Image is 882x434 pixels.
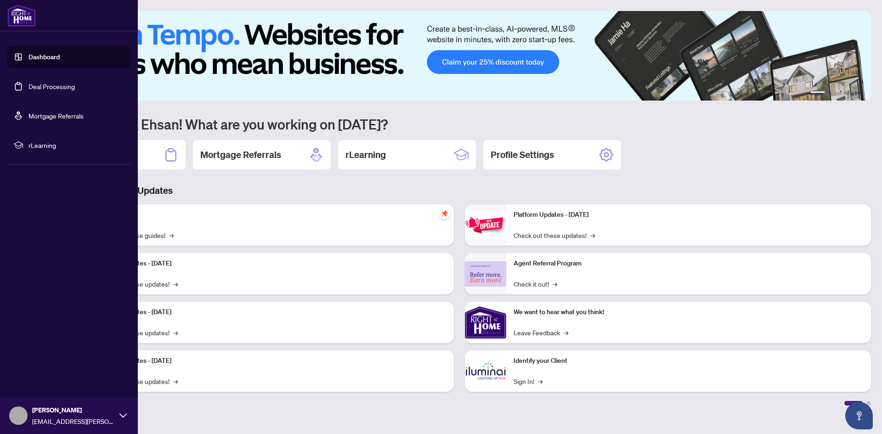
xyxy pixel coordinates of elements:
[514,230,595,240] a: Check out these updates!→
[7,5,36,27] img: logo
[96,210,447,220] p: Self-Help
[439,208,450,219] span: pushpin
[96,307,447,317] p: Platform Updates - [DATE]
[851,91,854,95] button: 5
[10,407,27,424] img: Profile Icon
[28,112,84,120] a: Mortgage Referrals
[173,376,178,386] span: →
[32,405,115,415] span: [PERSON_NAME]
[845,402,873,429] button: Open asap
[836,91,840,95] button: 3
[514,259,864,269] p: Agent Referral Program
[810,91,825,95] button: 1
[28,82,75,90] a: Deal Processing
[829,91,832,95] button: 2
[491,148,554,161] h2: Profile Settings
[173,279,178,289] span: →
[28,140,124,150] span: rLearning
[514,356,864,366] p: Identify your Client
[564,327,568,338] span: →
[48,115,871,133] h1: Welcome back Ehsan! What are you working on [DATE]?
[32,416,115,426] span: [EMAIL_ADDRESS][PERSON_NAME][DOMAIN_NAME]
[514,327,568,338] a: Leave Feedback→
[173,327,178,338] span: →
[465,211,506,240] img: Platform Updates - June 23, 2025
[465,302,506,343] img: We want to hear what you think!
[843,91,847,95] button: 4
[96,356,447,366] p: Platform Updates - [DATE]
[28,53,60,61] a: Dashboard
[48,11,871,101] img: Slide 0
[553,279,557,289] span: →
[514,376,543,386] a: Sign In!→
[169,230,174,240] span: →
[200,148,281,161] h2: Mortgage Referrals
[514,307,864,317] p: We want to hear what you think!
[465,350,506,392] img: Identify your Client
[514,279,557,289] a: Check it out!→
[590,230,595,240] span: →
[345,148,386,161] h2: rLearning
[538,376,543,386] span: →
[514,210,864,220] p: Platform Updates - [DATE]
[858,91,862,95] button: 6
[96,259,447,269] p: Platform Updates - [DATE]
[48,184,871,197] h3: Brokerage & Industry Updates
[465,261,506,287] img: Agent Referral Program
